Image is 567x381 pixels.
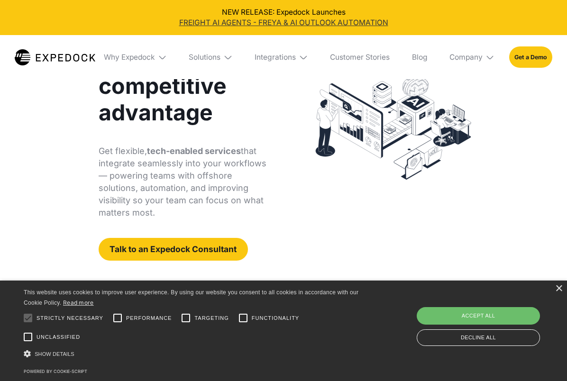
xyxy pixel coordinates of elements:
a: FREIGHT AI AGENTS - FREYA & AI OUTLOOK AUTOMATION [7,18,559,28]
strong: tech-enabled services [147,146,241,156]
a: Get a Demo [509,46,552,68]
a: Customer Stories [323,35,397,79]
span: Performance [126,314,172,322]
a: Talk to an Expedock Consultant [99,238,247,261]
a: Read more [63,299,94,306]
div: Company [442,35,502,79]
div: Integrations [247,35,315,79]
div: Solutions [189,53,220,62]
div: NEW RELEASE: Expedock Launches [7,7,559,27]
div: Decline all [417,329,540,346]
span: This website uses cookies to improve user experience. By using our website you consent to all coo... [24,289,358,307]
span: Strictly necessary [37,314,103,322]
div: Company [449,53,483,62]
div: Close [555,285,562,292]
div: Why Expedock [96,35,174,79]
span: Unclassified [37,333,80,341]
div: Accept all [417,307,540,324]
a: Blog [404,35,435,79]
div: Solutions [182,35,240,79]
a: Powered by cookie-script [24,369,87,374]
div: Show details [24,348,361,361]
iframe: Chat Widget [520,336,567,381]
span: Show details [35,351,74,357]
div: Integrations [255,53,296,62]
span: Targeting [194,314,229,322]
p: Get flexible, that integrate seamlessly into your workflows — powering teams with offshore soluti... [99,145,272,219]
div: Why Expedock [104,53,155,62]
span: Functionality [252,314,299,322]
